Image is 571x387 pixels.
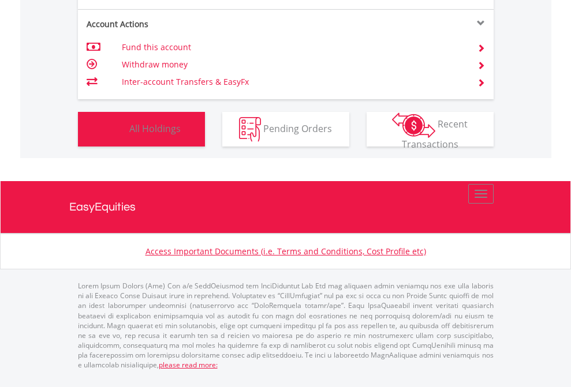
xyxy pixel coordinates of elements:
[122,56,463,73] td: Withdraw money
[102,117,127,142] img: holdings-wht.png
[222,112,349,146] button: Pending Orders
[78,112,205,146] button: All Holdings
[129,122,181,134] span: All Holdings
[263,122,332,134] span: Pending Orders
[239,117,261,142] img: pending_instructions-wht.png
[122,73,463,91] td: Inter-account Transfers & EasyFx
[69,181,502,233] a: EasyEquities
[78,281,494,370] p: Lorem Ipsum Dolors (Ame) Con a/e SeddOeiusmod tem InciDiduntut Lab Etd mag aliquaen admin veniamq...
[392,112,435,138] img: transactions-zar-wht.png
[122,39,463,56] td: Fund this account
[159,360,218,370] a: please read more:
[78,18,286,30] div: Account Actions
[145,246,426,257] a: Access Important Documents (i.e. Terms and Conditions, Cost Profile etc)
[367,112,494,146] button: Recent Transactions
